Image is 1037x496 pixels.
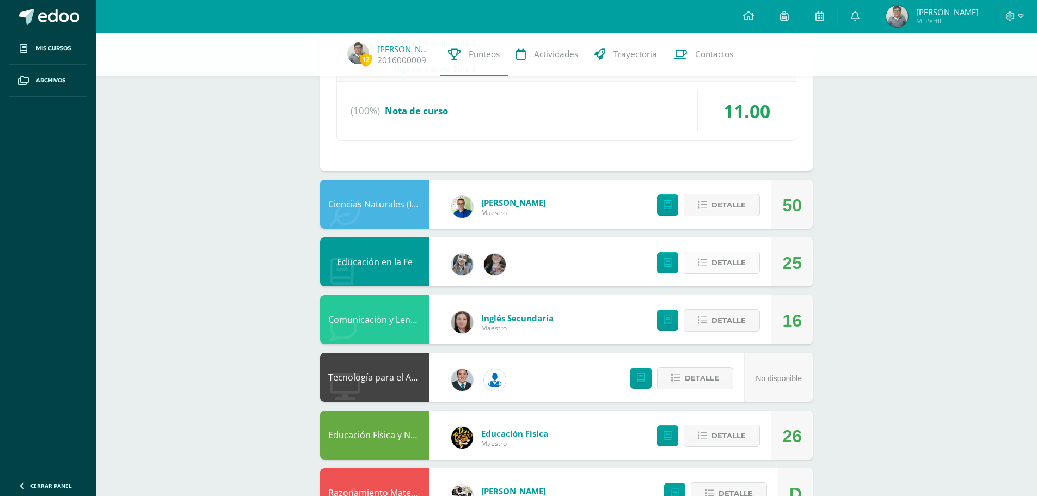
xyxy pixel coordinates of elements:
img: 3ba3423faefa342bc2c5b8ea565e626e.png [347,42,369,64]
span: Nota de curso [385,105,448,117]
img: 2306758994b507d40baaa54be1d4aa7e.png [451,369,473,391]
span: No disponible [756,374,802,383]
span: [PERSON_NAME] [916,7,979,17]
a: 2016000009 [377,54,426,66]
span: Contactos [695,48,733,60]
span: Cerrar panel [30,482,72,489]
span: Educación Física [481,428,548,439]
a: Archivos [9,65,87,97]
div: 26 [782,412,802,461]
img: 8322e32a4062cfa8b237c59eedf4f548.png [484,254,506,275]
div: 16 [782,296,802,345]
a: [PERSON_NAME] [377,44,432,54]
div: Educación en la Fe [320,237,429,286]
img: eda3c0d1caa5ac1a520cf0290d7c6ae4.png [451,427,473,449]
span: Detalle [685,368,719,388]
button: Detalle [657,367,733,389]
span: Detalle [711,195,746,215]
div: Tecnología para el Aprendizaje y la Comunicación (Informática) [320,353,429,402]
span: Actividades [534,48,578,60]
span: Inglés Secundaria [481,313,554,323]
button: Detalle [684,252,760,274]
span: Archivos [36,76,65,85]
span: Mis cursos [36,44,71,53]
span: 12 [360,53,372,66]
span: Maestro [481,323,554,333]
span: [PERSON_NAME] [481,197,546,208]
a: Actividades [508,33,586,76]
span: Detalle [711,310,746,330]
button: Detalle [684,425,760,447]
span: Detalle [711,426,746,446]
img: 692ded2a22070436d299c26f70cfa591.png [451,196,473,218]
img: 8af0450cf43d44e38c4a1497329761f3.png [451,311,473,333]
div: 25 [782,238,802,287]
span: Mi Perfil [916,16,979,26]
span: Detalle [711,253,746,273]
div: Educación Física y Natación [320,411,429,460]
div: Ciencias Naturales (Introducción a la Biología) [320,180,429,229]
span: Maestro [481,208,546,217]
a: Mis cursos [9,33,87,65]
button: Detalle [684,194,760,216]
span: Maestro [481,439,548,448]
img: cba4c69ace659ae4cf02a5761d9a2473.png [451,254,473,275]
div: 50 [782,181,802,230]
button: Detalle [684,309,760,332]
span: (100%) [351,90,380,132]
a: Trayectoria [586,33,665,76]
img: 3ba3423faefa342bc2c5b8ea565e626e.png [886,5,908,27]
span: Punteos [469,48,500,60]
div: Comunicación y Lenguaje, Idioma Extranjero Inglés [320,295,429,344]
span: Trayectoria [613,48,657,60]
span: 11.00 [723,99,770,124]
a: Contactos [665,33,741,76]
a: Punteos [440,33,508,76]
img: 6ed6846fa57649245178fca9fc9a58dd.png [484,369,506,391]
